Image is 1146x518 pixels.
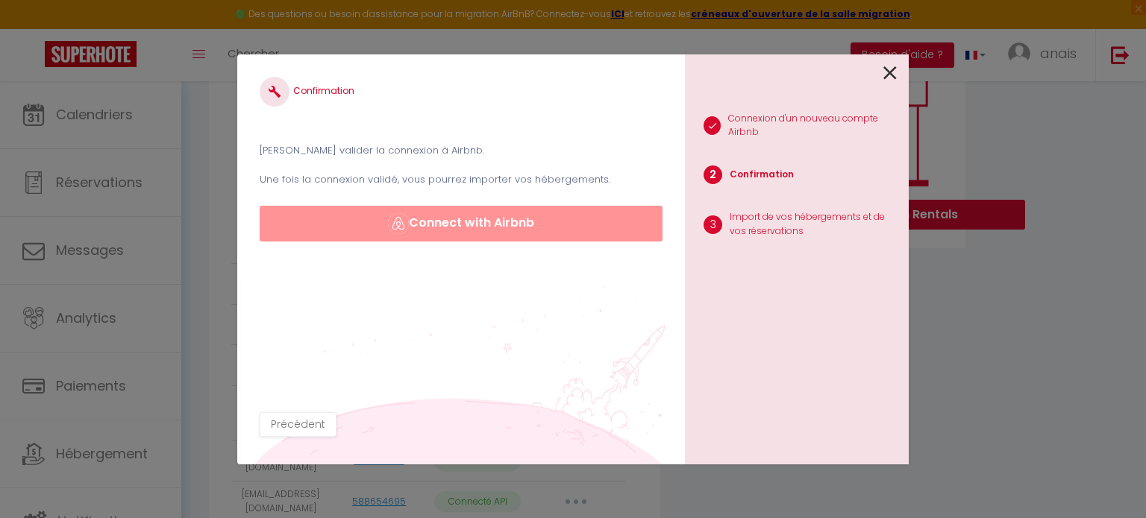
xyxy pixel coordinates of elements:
[260,77,663,107] h4: Confirmation
[12,6,57,51] button: Ouvrir le widget de chat LiveChat
[730,168,794,182] p: Confirmation
[728,112,897,140] p: Connexion d'un nouveau compte Airbnb
[704,215,722,234] span: 3
[704,165,722,184] span: 2
[260,206,663,241] button: Connect with Airbnb
[260,172,663,187] p: Une fois la connexion validé, vous pourrez importer vos hébergements.
[260,412,336,438] button: Précédent
[260,143,663,158] p: [PERSON_NAME] valider la connexion à Airbnb.
[730,210,897,239] p: Import de vos hébergements et de vos réservations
